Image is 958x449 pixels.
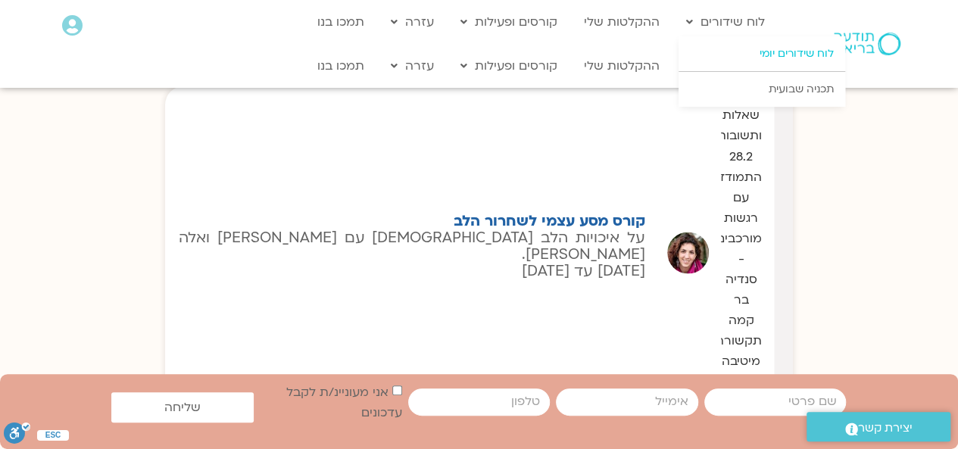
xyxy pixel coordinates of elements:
input: שם פרטי [704,388,847,415]
a: לוח שידורים יומי [679,36,845,71]
img: אלה-טולנאי.jpg [667,232,710,274]
a: תמכו בנו [310,8,372,36]
a: קורסים ופעילות [453,8,565,36]
a: קורס מסע עצמי לשחרור הלב [454,210,645,230]
a: תמכו בנו [310,51,372,80]
a: קורסים ופעילות [453,51,565,80]
img: שאלות ותשובות 28.2 התמודדות עם רגשות מורכבים - סנדיה בר קמה תקשורת מיטיבה במרחב המיני [721,93,762,412]
a: ההקלטות שלי [576,8,667,36]
label: אני מעוניינ/ת לקבל עדכונים [286,384,402,421]
a: ההקלטות שלי [576,51,667,80]
span: שליחה [164,401,201,414]
a: תכניה שבועית [679,72,845,107]
span: יצירת קשר [858,418,913,438]
a: עזרה [383,8,442,36]
input: מותר להשתמש רק במספרים ותווי טלפון (#, -, *, וכו'). [408,388,551,415]
a: לוח שידורים [679,8,772,36]
button: שליחה [111,392,254,422]
p: על איכויות הלב [DEMOGRAPHIC_DATA] עם [PERSON_NAME] ואלה [PERSON_NAME]. [DATE] עד [DATE] [179,212,645,279]
form: טופס חדש [111,382,846,430]
a: עזרה [383,51,442,80]
input: אימייל [556,388,698,415]
a: יצירת קשר [807,412,950,441]
img: תודעה בריאה [834,33,900,55]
